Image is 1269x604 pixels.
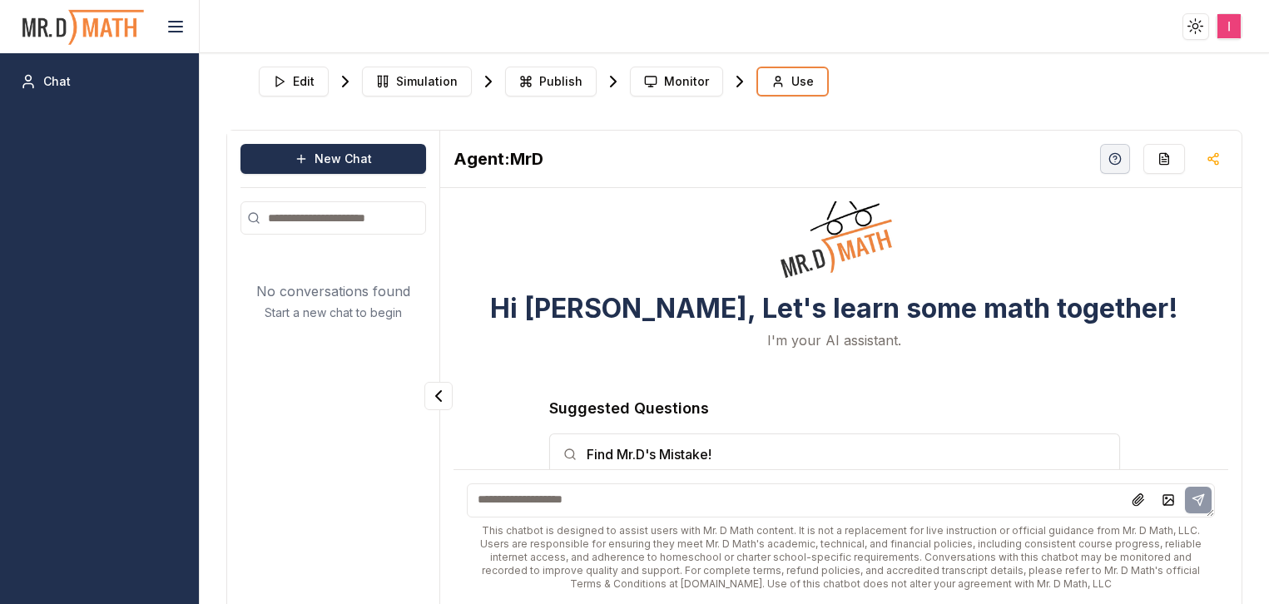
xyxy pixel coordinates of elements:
span: Use [791,73,814,90]
span: Monitor [664,73,709,90]
span: Publish [539,73,582,90]
button: Publish [505,67,597,97]
button: New Chat [240,144,426,174]
h2: MrD [454,147,543,171]
button: Re-Fill Questions [1143,144,1185,174]
button: Use [756,67,829,97]
button: Find Mr.D's Mistake! [549,433,1120,475]
p: No conversations found [256,281,410,301]
button: Collapse panel [424,382,453,410]
div: This chatbot is designed to assist users with Mr. D Math content. It is not a replacement for liv... [467,524,1215,591]
button: Monitor [630,67,723,97]
button: Help Videos [1100,144,1130,174]
span: Edit [293,73,315,90]
a: Chat [13,67,186,97]
span: Simulation [396,73,458,90]
p: I'm your AI assistant. [767,330,901,350]
img: PromptOwl [21,5,146,49]
h3: Suggested Questions [549,397,1120,420]
h3: Hi [PERSON_NAME], Let's learn some math together! [490,294,1178,324]
button: Simulation [362,67,472,97]
img: ACg8ocLcalYY8KTZ0qfGg_JirqB37-qlWKk654G7IdWEKZx1cb7MQQ=s96-c [1217,14,1242,38]
p: Start a new chat to begin [265,304,402,321]
span: Chat [43,73,71,90]
button: Edit [259,67,329,97]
